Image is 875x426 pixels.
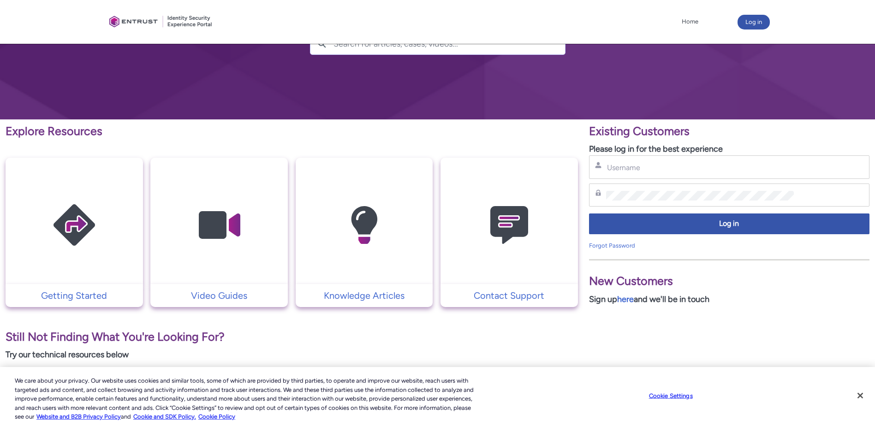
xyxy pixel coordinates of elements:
[589,272,869,290] p: New Customers
[589,242,635,249] a: Forgot Password
[155,289,283,302] p: Video Guides
[679,15,701,29] a: Home
[606,163,794,172] input: Username
[6,123,578,140] p: Explore Resources
[465,176,553,275] img: Contact Support
[36,413,121,420] a: More information about our cookie policy., opens in a new tab
[320,176,408,275] img: Knowledge Articles
[445,289,573,302] p: Contact Support
[6,289,143,302] a: Getting Started
[617,294,634,304] a: here
[850,385,870,406] button: Close
[296,289,433,302] a: Knowledge Articles
[6,328,578,346] p: Still Not Finding What You're Looking For?
[133,413,196,420] a: Cookie and SDK Policy.
[198,413,235,420] a: Cookie Policy
[595,219,863,229] span: Log in
[440,289,578,302] a: Contact Support
[589,293,869,306] p: Sign up and we'll be in touch
[738,15,770,30] button: Log in
[30,176,118,275] img: Getting Started
[589,123,869,140] p: Existing Customers
[15,376,481,421] div: We care about your privacy. Our website uses cookies and similar tools, some of which are provide...
[175,176,263,275] img: Video Guides
[10,289,138,302] p: Getting Started
[6,349,578,361] p: Try our technical resources below
[300,289,429,302] p: Knowledge Articles
[589,143,869,155] p: Please log in for the best experience
[150,289,288,302] a: Video Guides
[589,213,869,234] button: Log in
[642,387,700,405] button: Cookie Settings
